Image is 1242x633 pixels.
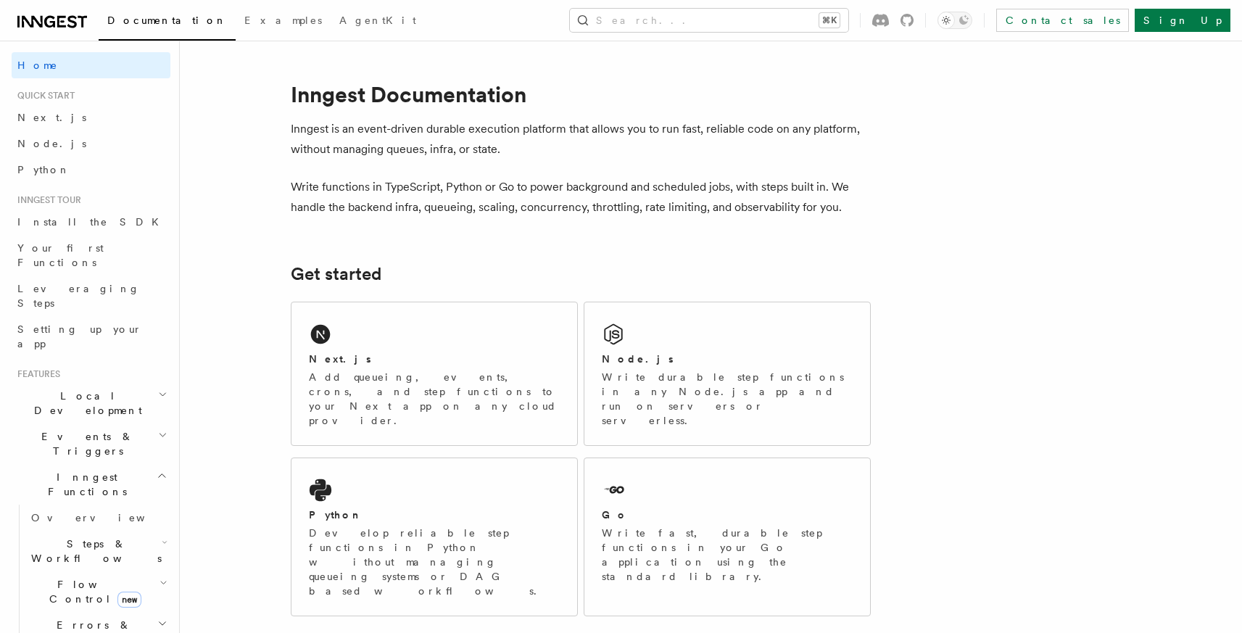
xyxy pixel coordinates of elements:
span: Flow Control [25,577,160,606]
a: Examples [236,4,331,39]
button: Toggle dark mode [937,12,972,29]
h2: Next.js [309,352,371,366]
a: Home [12,52,170,78]
span: Quick start [12,90,75,102]
a: Python [12,157,170,183]
button: Inngest Functions [12,464,170,505]
a: Sign Up [1135,9,1230,32]
a: Next.jsAdd queueing, events, crons, and step functions to your Next app on any cloud provider. [291,302,578,446]
a: AgentKit [331,4,425,39]
p: Inngest is an event-driven durable execution platform that allows you to run fast, reliable code ... [291,119,871,160]
kbd: ⌘K [819,13,840,28]
span: Your first Functions [17,242,104,268]
span: Local Development [12,389,158,418]
a: Overview [25,505,170,531]
a: Documentation [99,4,236,41]
span: Inngest Functions [12,470,157,499]
a: Your first Functions [12,235,170,276]
a: Node.jsWrite durable step functions in any Node.js app and run on servers or serverless. [584,302,871,446]
span: Install the SDK [17,216,167,228]
span: Setting up your app [17,323,142,349]
span: Examples [244,15,322,26]
span: Next.js [17,112,86,123]
span: Events & Triggers [12,429,158,458]
h2: Node.js [602,352,674,366]
span: AgentKit [339,15,416,26]
p: Write durable step functions in any Node.js app and run on servers or serverless. [602,370,853,428]
button: Search...⌘K [570,9,848,32]
span: new [117,592,141,608]
p: Write fast, durable step functions in your Go application using the standard library. [602,526,853,584]
a: Next.js [12,104,170,131]
span: Leveraging Steps [17,283,140,309]
span: Documentation [107,15,227,26]
span: Python [17,164,70,175]
span: Features [12,368,60,380]
button: Steps & Workflows [25,531,170,571]
span: Overview [31,512,181,524]
button: Local Development [12,383,170,423]
span: Node.js [17,138,86,149]
a: Setting up your app [12,316,170,357]
a: Node.js [12,131,170,157]
p: Write functions in TypeScript, Python or Go to power background and scheduled jobs, with steps bu... [291,177,871,218]
button: Events & Triggers [12,423,170,464]
h1: Inngest Documentation [291,81,871,107]
h2: Go [602,508,628,522]
a: Install the SDK [12,209,170,235]
button: Flow Controlnew [25,571,170,612]
a: Leveraging Steps [12,276,170,316]
span: Home [17,58,58,73]
a: Get started [291,264,381,284]
span: Steps & Workflows [25,537,162,566]
h2: Python [309,508,363,522]
p: Develop reliable step functions in Python without managing queueing systems or DAG based workflows. [309,526,560,598]
span: Inngest tour [12,194,81,206]
p: Add queueing, events, crons, and step functions to your Next app on any cloud provider. [309,370,560,428]
a: GoWrite fast, durable step functions in your Go application using the standard library. [584,458,871,616]
a: Contact sales [996,9,1129,32]
a: PythonDevelop reliable step functions in Python without managing queueing systems or DAG based wo... [291,458,578,616]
